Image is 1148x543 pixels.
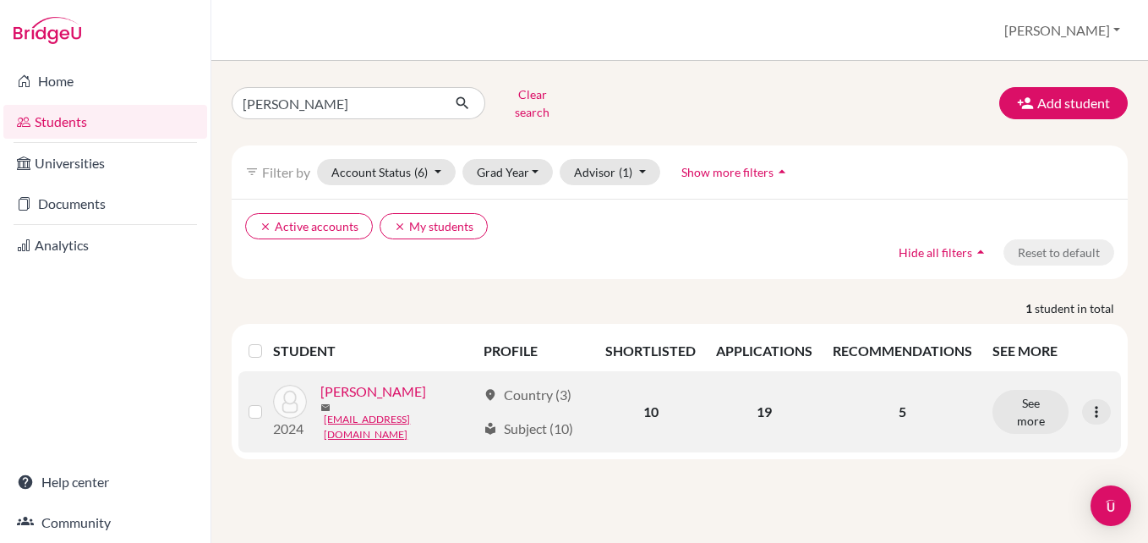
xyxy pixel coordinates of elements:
[262,164,310,180] span: Filter by
[972,244,989,261] i: arrow_drop_up
[485,81,579,125] button: Clear search
[320,381,426,402] a: [PERSON_NAME]
[899,245,972,260] span: Hide all filters
[473,331,595,371] th: PROFILE
[484,388,497,402] span: location_on
[484,419,573,439] div: Subject (10)
[484,385,571,405] div: Country (3)
[324,412,476,442] a: [EMAIL_ADDRESS][DOMAIN_NAME]
[706,331,823,371] th: APPLICATIONS
[462,159,554,185] button: Grad Year
[3,146,207,180] a: Universities
[999,87,1128,119] button: Add student
[1035,299,1128,317] span: student in total
[1003,239,1114,266] button: Reset to default
[1091,485,1131,526] div: Open Intercom Messenger
[774,163,790,180] i: arrow_drop_up
[3,105,207,139] a: Students
[595,371,706,452] td: 10
[484,422,497,436] span: local_library
[273,331,473,371] th: STUDENT
[260,221,271,233] i: clear
[232,87,441,119] input: Find student by name...
[3,187,207,221] a: Documents
[997,14,1128,47] button: [PERSON_NAME]
[317,159,456,185] button: Account Status(6)
[667,159,805,185] button: Show more filtersarrow_drop_up
[3,465,207,499] a: Help center
[560,159,660,185] button: Advisor(1)
[3,506,207,540] a: Community
[273,419,307,439] p: 2024
[3,64,207,98] a: Home
[982,331,1121,371] th: SEE MORE
[833,402,972,422] p: 5
[706,371,823,452] td: 19
[380,213,488,239] button: clearMy students
[273,385,307,419] img: Baral, Vinit
[1025,299,1035,317] strong: 1
[394,221,406,233] i: clear
[414,165,428,179] span: (6)
[245,165,259,178] i: filter_list
[681,165,774,179] span: Show more filters
[619,165,632,179] span: (1)
[320,403,331,413] span: mail
[245,213,373,239] button: clearActive accounts
[884,239,1003,266] button: Hide all filtersarrow_drop_up
[823,331,982,371] th: RECOMMENDATIONS
[14,17,81,44] img: Bridge-U
[3,228,207,262] a: Analytics
[992,390,1069,434] button: See more
[595,331,706,371] th: SHORTLISTED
